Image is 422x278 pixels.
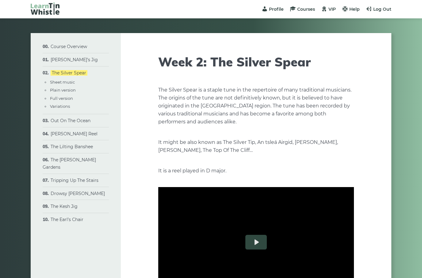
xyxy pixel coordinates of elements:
a: Plain version [50,88,76,92]
a: The Silver Spear [51,70,87,76]
span: Courses [297,6,315,12]
p: The Silver Spear is a staple tune in the repertoire of many traditional musicians. The origins of... [158,86,354,126]
span: VIP [328,6,336,12]
span: Help [349,6,360,12]
a: The Kesh Jig [51,204,78,209]
a: [PERSON_NAME]’s Jig [51,57,98,62]
a: Course Overview [51,44,87,49]
a: Help [342,6,360,12]
a: The [PERSON_NAME] Gardens [43,157,96,170]
a: Out On The Ocean [51,118,90,123]
a: Variations [50,104,70,109]
a: Profile [262,6,284,12]
img: LearnTinWhistle.com [31,2,59,15]
p: It might be also known as The Silver Tip, An tsleá Airgid, [PERSON_NAME], [PERSON_NAME], The Top ... [158,138,354,154]
a: Full version [50,96,73,101]
a: The Lilting Banshee [51,144,93,149]
h1: Week 2: The Silver Spear [158,54,354,69]
a: [PERSON_NAME] Reel [51,131,98,137]
a: Courses [290,6,315,12]
a: Sheet music [50,80,75,85]
a: VIP [321,6,336,12]
a: Tripping Up The Stairs [51,178,98,183]
a: Drowsy [PERSON_NAME] [51,191,105,196]
span: Log Out [373,6,391,12]
a: The Earl’s Chair [51,217,83,222]
a: Log Out [366,6,391,12]
p: It is a reel played in D major. [158,167,354,175]
span: Profile [269,6,284,12]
